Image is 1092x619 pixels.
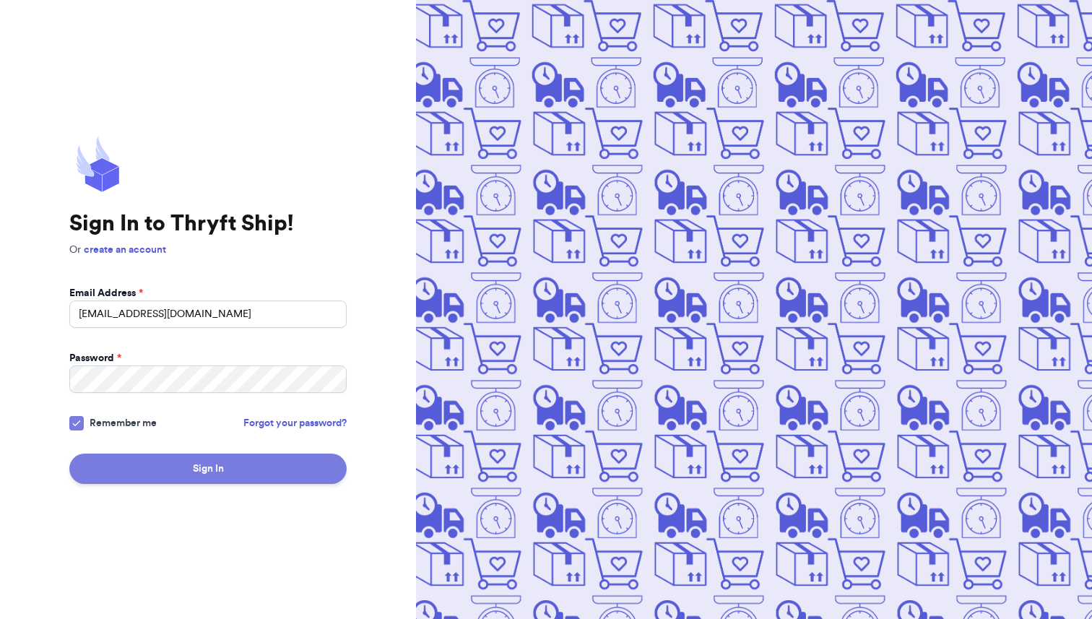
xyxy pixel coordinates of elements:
[90,416,157,430] span: Remember me
[69,243,347,257] p: Or
[69,211,347,237] h1: Sign In to Thryft Ship!
[84,245,166,255] a: create an account
[69,454,347,484] button: Sign In
[69,351,121,365] label: Password
[69,286,143,300] label: Email Address
[243,416,347,430] a: Forgot your password?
